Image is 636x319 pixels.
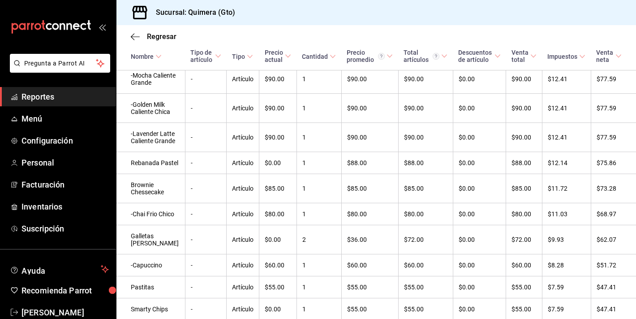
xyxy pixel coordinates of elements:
td: $80.00 [398,203,453,225]
td: $55.00 [259,276,297,298]
td: $11.03 [542,203,591,225]
td: $90.00 [398,94,453,123]
td: - [185,94,226,123]
td: $0.00 [453,65,506,94]
td: $0.00 [453,276,506,298]
td: $0.00 [453,174,506,203]
td: Rebanada Pastel [116,152,185,174]
button: open_drawer_menu [99,23,106,31]
td: $85.00 [506,174,542,203]
td: $85.00 [259,174,297,203]
td: - [185,65,226,94]
div: Tipo [232,53,245,60]
td: $0.00 [453,254,506,276]
td: $90.00 [506,123,542,152]
td: $90.00 [506,94,542,123]
div: Venta total [511,49,529,63]
td: $0.00 [259,152,297,174]
td: $90.00 [341,123,398,152]
td: -Lavender Latte Caliente Grande [116,123,185,152]
td: -Chai Frio Chico [116,203,185,225]
td: $12.41 [542,94,591,123]
td: Artículo [227,174,259,203]
span: Tipo de artículo [190,49,221,63]
td: - [185,276,226,298]
td: $88.00 [341,152,398,174]
button: Pregunta a Parrot AI [10,54,110,73]
span: Venta total [511,49,537,63]
td: Artículo [227,152,259,174]
td: 1 [297,123,341,152]
td: Galletas [PERSON_NAME] [116,225,185,254]
td: Artículo [227,225,259,254]
div: Descuentos de artículo [458,49,492,63]
td: $90.00 [341,94,398,123]
span: Regresar [147,32,176,41]
td: $9.93 [542,225,591,254]
td: $75.86 [591,152,636,174]
span: Total artículos [404,49,447,63]
td: $90.00 [259,94,297,123]
td: 1 [297,94,341,123]
td: $73.28 [591,174,636,203]
td: -Golden Milk Caliente Chica [116,94,185,123]
td: $68.97 [591,203,636,225]
td: $85.00 [341,174,398,203]
svg: El total artículos considera cambios de precios en los artículos así como costos adicionales por ... [433,53,439,60]
td: $60.00 [259,254,297,276]
div: Cantidad [302,53,328,60]
td: $62.07 [591,225,636,254]
td: $88.00 [398,152,453,174]
span: Cantidad [302,53,336,60]
td: $80.00 [259,203,297,225]
span: Reportes [21,91,109,103]
span: Menú [21,113,109,125]
td: $77.59 [591,123,636,152]
td: - [185,152,226,174]
span: Precio actual [265,49,292,63]
td: $0.00 [453,225,506,254]
td: Brownie Chessecake [116,174,185,203]
td: $80.00 [341,203,398,225]
span: Recomienda Parrot [21,284,109,297]
span: Facturación [21,179,109,191]
td: - [185,254,226,276]
div: Precio actual [265,49,284,63]
a: Pregunta a Parrot AI [6,65,110,74]
td: Artículo [227,254,259,276]
td: $47.41 [591,276,636,298]
td: $90.00 [341,65,398,94]
span: Descuentos de artículo [458,49,500,63]
td: $90.00 [398,65,453,94]
td: Artículo [227,123,259,152]
td: $60.00 [398,254,453,276]
span: Venta neta [596,49,622,63]
span: Pregunta a Parrot AI [24,59,96,68]
td: $0.00 [259,225,297,254]
td: $55.00 [398,276,453,298]
span: Impuestos [547,53,585,60]
td: $72.00 [506,225,542,254]
td: $12.41 [542,123,591,152]
td: - [185,174,226,203]
td: 1 [297,65,341,94]
td: $51.72 [591,254,636,276]
td: $55.00 [506,276,542,298]
td: $90.00 [259,123,297,152]
td: $72.00 [398,225,453,254]
span: Ayuda [21,264,97,275]
span: Precio promedio [347,49,393,63]
td: -Capuccino [116,254,185,276]
td: 1 [297,203,341,225]
span: Suscripción [21,223,109,235]
td: Artículo [227,276,259,298]
td: $12.14 [542,152,591,174]
div: Total artículos [404,49,439,63]
td: $0.00 [453,203,506,225]
td: $80.00 [506,203,542,225]
span: Personal [21,157,109,169]
td: $11.72 [542,174,591,203]
td: 1 [297,254,341,276]
td: Artículo [227,65,259,94]
td: $60.00 [506,254,542,276]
